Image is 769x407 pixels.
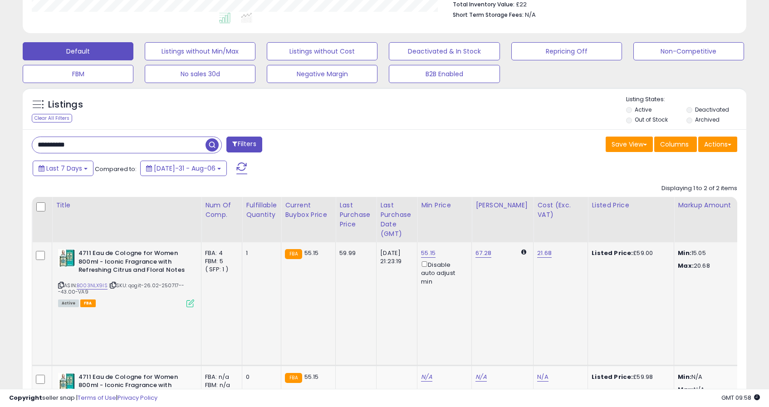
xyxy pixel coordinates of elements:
[56,201,197,210] div: Title
[695,116,720,123] label: Archived
[9,394,157,402] div: seller snap | |
[626,95,746,104] p: Listing States:
[592,249,633,257] b: Listed Price:
[635,106,651,113] label: Active
[33,161,93,176] button: Last 7 Days
[537,201,584,220] div: Cost (Exc. VAT)
[58,249,194,306] div: ASIN:
[537,249,552,258] a: 21.68
[678,201,756,210] div: Markup Amount
[475,249,491,258] a: 67.28
[421,249,436,258] a: 55.15
[205,373,235,381] div: FBA: n/a
[78,373,189,401] b: 4711 Eau de Cologne for Women 800ml - Iconic Fragrance with Refreshing Citrus and Floral Notes
[453,11,524,19] b: Short Term Storage Fees:
[140,161,227,176] button: [DATE]-31 - Aug-06
[78,393,116,402] a: Terms of Use
[654,137,697,152] button: Columns
[592,249,667,257] div: £59.00
[9,393,42,402] strong: Copyright
[23,65,133,83] button: FBM
[606,137,653,152] button: Save View
[380,201,413,239] div: Last Purchase Date (GMT)
[58,249,76,267] img: 517w4fxTxYL._SL40_.jpg
[678,262,753,270] p: 20.68
[205,257,235,265] div: FBM: 5
[678,373,691,381] strong: Min:
[80,299,96,307] span: FBA
[721,393,760,402] span: 2025-08-14 09:58 GMT
[592,373,667,381] div: £59.98
[145,42,255,60] button: Listings without Min/Max
[339,249,369,257] div: 59.99
[145,65,255,83] button: No sales 30d
[678,249,753,257] p: 15.05
[226,137,262,152] button: Filters
[304,249,319,257] span: 55.15
[661,184,737,193] div: Displaying 1 to 2 of 2 items
[421,373,432,382] a: N/A
[118,393,157,402] a: Privacy Policy
[95,165,137,173] span: Compared to:
[453,0,514,8] b: Total Inventory Value:
[78,249,189,277] b: 4711 Eau de Cologne for Women 800ml - Iconic Fragrance with Refreshing Citrus and Floral Notes
[475,373,486,382] a: N/A
[23,42,133,60] button: Default
[389,42,500,60] button: Deactivated & In Stock
[58,282,185,295] span: | SKU: qogit-26.02-250717---43.00-VA9
[525,10,536,19] span: N/A
[205,249,235,257] div: FBA: 4
[678,249,691,257] strong: Min:
[58,373,76,391] img: 517w4fxTxYL._SL40_.jpg
[389,65,500,83] button: B2B Enabled
[537,373,548,382] a: N/A
[246,373,274,381] div: 0
[267,65,377,83] button: Negative Margin
[633,42,744,60] button: Non-Competitive
[678,373,753,381] p: N/A
[48,98,83,111] h5: Listings
[678,261,694,270] strong: Max:
[660,140,689,149] span: Columns
[77,282,108,289] a: B003NLX9IS
[267,42,377,60] button: Listings without Cost
[511,42,622,60] button: Repricing Off
[304,373,319,381] span: 55.15
[154,164,216,173] span: [DATE]-31 - Aug-06
[58,299,79,307] span: All listings currently available for purchase on Amazon
[246,249,274,257] div: 1
[285,373,302,383] small: FBA
[285,201,332,220] div: Current Buybox Price
[695,106,729,113] label: Deactivated
[380,249,410,265] div: [DATE] 21:23:19
[592,201,670,210] div: Listed Price
[592,373,633,381] b: Listed Price:
[285,249,302,259] small: FBA
[205,265,235,274] div: ( SFP: 1 )
[635,116,668,123] label: Out of Stock
[475,201,529,210] div: [PERSON_NAME]
[421,201,468,210] div: Min Price
[46,164,82,173] span: Last 7 Days
[339,201,372,229] div: Last Purchase Price
[421,260,465,286] div: Disable auto adjust min
[698,137,737,152] button: Actions
[32,114,72,123] div: Clear All Filters
[246,201,277,220] div: Fulfillable Quantity
[205,201,238,220] div: Num of Comp.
